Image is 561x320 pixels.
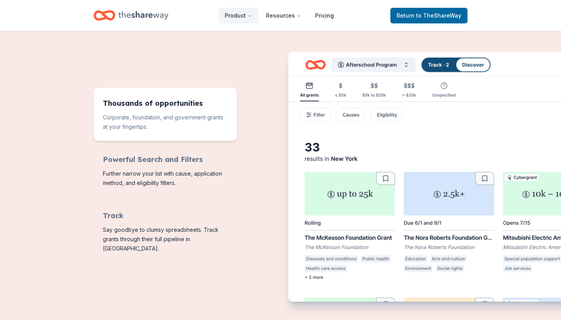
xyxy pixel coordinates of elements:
a: Returnto TheShareWay [390,8,467,23]
span: to TheShareWay [416,12,461,19]
button: Product [219,8,258,23]
nav: Main [219,6,340,25]
a: Pricing [309,8,340,23]
button: Resources [260,8,307,23]
a: Home [93,6,168,25]
span: Return [397,11,461,20]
